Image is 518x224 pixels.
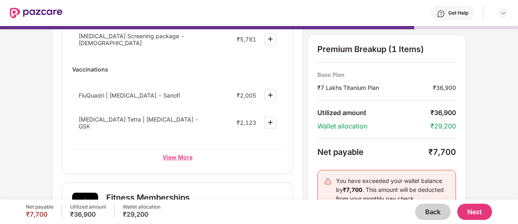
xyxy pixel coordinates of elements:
[500,10,507,16] img: svg+xml;base64,PHN2ZyBpZD0iRHJvcGRvd24tMzJ4MzIiIHhtbG5zPSJodHRwOi8vd3d3LnczLm9yZy8yMDAwL3N2ZyIgd2...
[10,8,62,18] img: New Pazcare Logo
[237,36,256,43] div: ₹5,781
[70,210,106,218] div: ₹36,900
[317,109,430,117] div: Utilized amount
[317,71,456,78] div: Base Plan
[430,109,456,117] div: ₹36,900
[237,119,256,126] div: ₹2,123
[457,204,492,220] button: Next
[72,150,283,164] div: View More
[265,34,275,44] img: svg+xml;base64,PHN2ZyBpZD0iUGx1cy0zMngzMiIgeG1sbnM9Imh0dHA6Ly93d3cudzMub3JnLzIwMDAvc3ZnIiB3aWR0aD...
[317,122,430,130] div: Wallet allocation
[72,62,283,76] div: Vaccinations
[123,210,161,218] div: ₹29,200
[265,117,275,127] img: svg+xml;base64,PHN2ZyBpZD0iUGx1cy0zMngzMiIgeG1sbnM9Imh0dHA6Ly93d3cudzMub3JnLzIwMDAvc3ZnIiB3aWR0aD...
[448,10,468,16] div: Get Help
[336,176,450,203] div: You have exceeded your wallet balance by . This amount will be deducted from your monthly pay check.
[317,44,456,54] div: Premium Breakup (1 Items)
[70,204,106,210] div: Utilized amount
[433,83,456,92] div: ₹36,900
[26,204,54,210] div: Net payable
[237,92,256,99] div: ₹2,005
[26,210,54,218] div: ₹7,700
[437,10,445,18] img: svg+xml;base64,PHN2ZyBpZD0iSGVscC0zMngzMiIgeG1sbnM9Imh0dHA6Ly93d3cudzMub3JnLzIwMDAvc3ZnIiB3aWR0aD...
[79,92,180,99] span: FluQuadri | [MEDICAL_DATA] - Sanofi
[72,193,98,219] img: Fitness Memberships
[79,116,199,130] span: [MEDICAL_DATA] Tetra | [MEDICAL_DATA] - GSK
[343,186,362,193] b: ₹7,700
[324,177,332,185] img: svg+xml;base64,PHN2ZyB4bWxucz0iaHR0cDovL3d3dy53My5vcmcvMjAwMC9zdmciIHdpZHRoPSIyNCIgaGVpZ2h0PSIyNC...
[106,193,190,202] div: Fitness Memberships
[317,147,428,157] div: Net payable
[123,204,161,210] div: Wallet allocation
[317,83,433,92] div: ₹7 Lakhs Titanium Plan
[430,122,456,130] div: ₹29,200
[79,33,184,46] span: [MEDICAL_DATA] Screening package - [DEMOGRAPHIC_DATA]
[428,147,456,157] div: ₹7,700
[265,90,275,100] img: svg+xml;base64,PHN2ZyBpZD0iUGx1cy0zMngzMiIgeG1sbnM9Imh0dHA6Ly93d3cudzMub3JnLzIwMDAvc3ZnIiB3aWR0aD...
[415,204,451,220] button: Back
